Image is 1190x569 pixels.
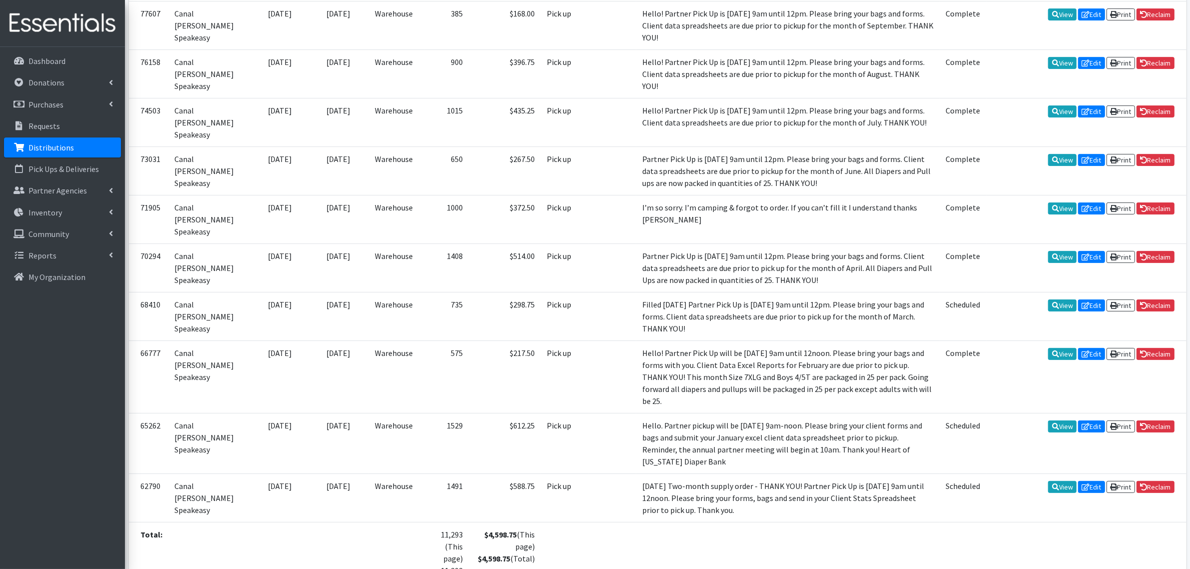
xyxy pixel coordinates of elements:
a: Edit [1078,8,1105,20]
td: Warehouse [369,473,424,522]
td: Pick up [541,98,589,146]
td: Pick up [541,146,589,195]
strong: Total: [141,529,163,539]
a: Print [1107,481,1135,493]
td: 76158 [129,49,169,98]
td: Pick up [541,473,589,522]
td: Pick up [541,340,589,413]
td: $588.75 [469,473,541,522]
a: Community [4,224,121,244]
a: Edit [1078,299,1105,311]
td: [DATE] [307,1,369,49]
td: Warehouse [369,413,424,473]
td: 385 [424,1,469,49]
a: Reclaim [1137,299,1175,311]
td: Scheduled [940,292,986,340]
td: Scheduled [940,473,986,522]
a: Pick Ups & Deliveries [4,159,121,179]
td: Complete [940,195,986,243]
a: Dashboard [4,51,121,71]
td: Pick up [541,195,589,243]
a: Reclaim [1137,348,1175,360]
td: 1491 [424,473,469,522]
td: [DATE] [252,243,307,292]
td: Hello! Partner Pick Up is [DATE] 9am until 12pm. Please bring your bags and forms. Client data sp... [636,1,940,49]
td: [DATE] [307,243,369,292]
td: Canal [PERSON_NAME] Speakeasy [169,413,253,473]
p: Inventory [28,207,62,217]
td: [DATE] [252,49,307,98]
td: Pick up [541,413,589,473]
a: Edit [1078,481,1105,493]
td: Pick up [541,292,589,340]
td: Complete [940,340,986,413]
a: Reclaim [1137,8,1175,20]
td: $612.25 [469,413,541,473]
td: [DATE] [252,98,307,146]
a: Reclaim [1137,481,1175,493]
td: $396.75 [469,49,541,98]
a: View [1048,251,1077,263]
td: $168.00 [469,1,541,49]
td: Pick up [541,243,589,292]
td: [DATE] [252,340,307,413]
td: Warehouse [369,340,424,413]
td: Canal [PERSON_NAME] Speakeasy [169,146,253,195]
a: Edit [1078,57,1105,69]
td: Warehouse [369,1,424,49]
p: Distributions [28,142,74,152]
a: Edit [1078,105,1105,117]
td: Pick up [541,1,589,49]
td: Warehouse [369,195,424,243]
td: [DATE] [252,146,307,195]
a: Print [1107,202,1135,214]
p: Partner Agencies [28,185,87,195]
td: [DATE] [307,195,369,243]
a: Reclaim [1137,202,1175,214]
td: Filled [DATE] Partner Pick Up is [DATE] 9am until 12pm. Please bring your bags and forms. Client ... [636,292,940,340]
td: Canal [PERSON_NAME] Speakeasy [169,292,253,340]
td: [DATE] [307,49,369,98]
td: [DATE] [252,1,307,49]
td: [DATE] [252,413,307,473]
td: [DATE] [307,413,369,473]
td: [DATE] [252,195,307,243]
td: Warehouse [369,292,424,340]
a: Print [1107,251,1135,263]
td: 735 [424,292,469,340]
td: $217.50 [469,340,541,413]
a: Requests [4,116,121,136]
a: View [1048,105,1077,117]
td: $435.25 [469,98,541,146]
a: Print [1107,299,1135,311]
td: $298.75 [469,292,541,340]
a: Print [1107,57,1135,69]
td: Warehouse [369,49,424,98]
td: Complete [940,243,986,292]
td: 62790 [129,473,169,522]
a: View [1048,202,1077,214]
td: Complete [940,98,986,146]
p: Community [28,229,69,239]
a: View [1048,299,1077,311]
p: Purchases [28,99,63,109]
td: Complete [940,49,986,98]
td: 66777 [129,340,169,413]
td: [DATE] [307,146,369,195]
a: View [1048,8,1077,20]
td: [DATE] [307,340,369,413]
td: Pick up [541,49,589,98]
td: 900 [424,49,469,98]
td: 68410 [129,292,169,340]
a: Edit [1078,420,1105,432]
a: My Organization [4,267,121,287]
td: 1000 [424,195,469,243]
td: 70294 [129,243,169,292]
td: Warehouse [369,243,424,292]
a: Reclaim [1137,105,1175,117]
td: Canal [PERSON_NAME] Speakeasy [169,340,253,413]
td: Partner Pick Up is [DATE] 9am until 12pm. Please bring your bags and forms. Client data spreadshe... [636,243,940,292]
a: View [1048,57,1077,69]
td: Complete [940,1,986,49]
td: [DATE] [252,292,307,340]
